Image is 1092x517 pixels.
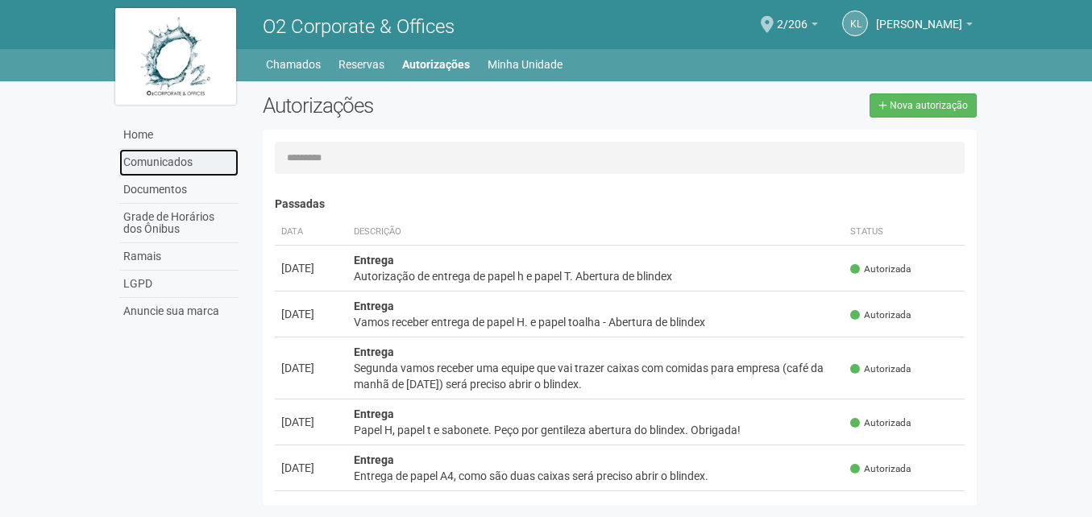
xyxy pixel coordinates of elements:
[263,93,608,118] h2: Autorizações
[275,219,347,246] th: Data
[777,2,808,31] span: 2/206
[281,360,341,376] div: [DATE]
[115,8,236,105] img: logo.jpg
[488,53,563,76] a: Minha Unidade
[263,15,455,38] span: O2 Corporate & Offices
[281,306,341,322] div: [DATE]
[850,362,911,376] span: Autorizada
[119,204,239,243] a: Grade de Horários dos Ônibus
[354,468,838,484] div: Entrega de papel A4, como são duas caixas será preciso abrir o blindex.
[876,2,962,31] span: Kauany Lopes
[354,254,394,267] strong: Entrega
[354,360,838,392] div: Segunda vamos receber uma equipe que vai trazer caixas com comidas para empresa (café da manhã de...
[777,20,818,33] a: 2/206
[347,219,845,246] th: Descrição
[842,10,868,36] a: KL
[354,422,838,438] div: Papel H, papel t e sabonete. Peço por gentileza abertura do blindex. Obrigada!
[850,416,911,430] span: Autorizada
[119,271,239,298] a: LGPD
[870,93,977,118] a: Nova autorização
[850,308,911,322] span: Autorizada
[275,198,965,210] h4: Passadas
[402,53,470,76] a: Autorizações
[119,149,239,176] a: Comunicados
[890,100,968,111] span: Nova autorização
[281,414,341,430] div: [DATE]
[354,300,394,312] strong: Entrega
[354,407,394,420] strong: Entrega
[354,345,394,358] strong: Entrega
[281,260,341,276] div: [DATE]
[354,268,838,284] div: Autorização de entrega de papel h e papel T. Abertura de blindex
[119,122,239,149] a: Home
[850,462,911,476] span: Autorizada
[119,243,239,271] a: Ramais
[119,176,239,204] a: Documentos
[844,219,965,246] th: Status
[354,453,394,466] strong: Entrega
[266,53,321,76] a: Chamados
[876,20,973,33] a: [PERSON_NAME]
[119,298,239,325] a: Anuncie sua marca
[850,263,911,276] span: Autorizada
[281,460,341,476] div: [DATE]
[354,314,838,330] div: Vamos receber entrega de papel H. e papel toalha - Abertura de blindex
[338,53,384,76] a: Reservas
